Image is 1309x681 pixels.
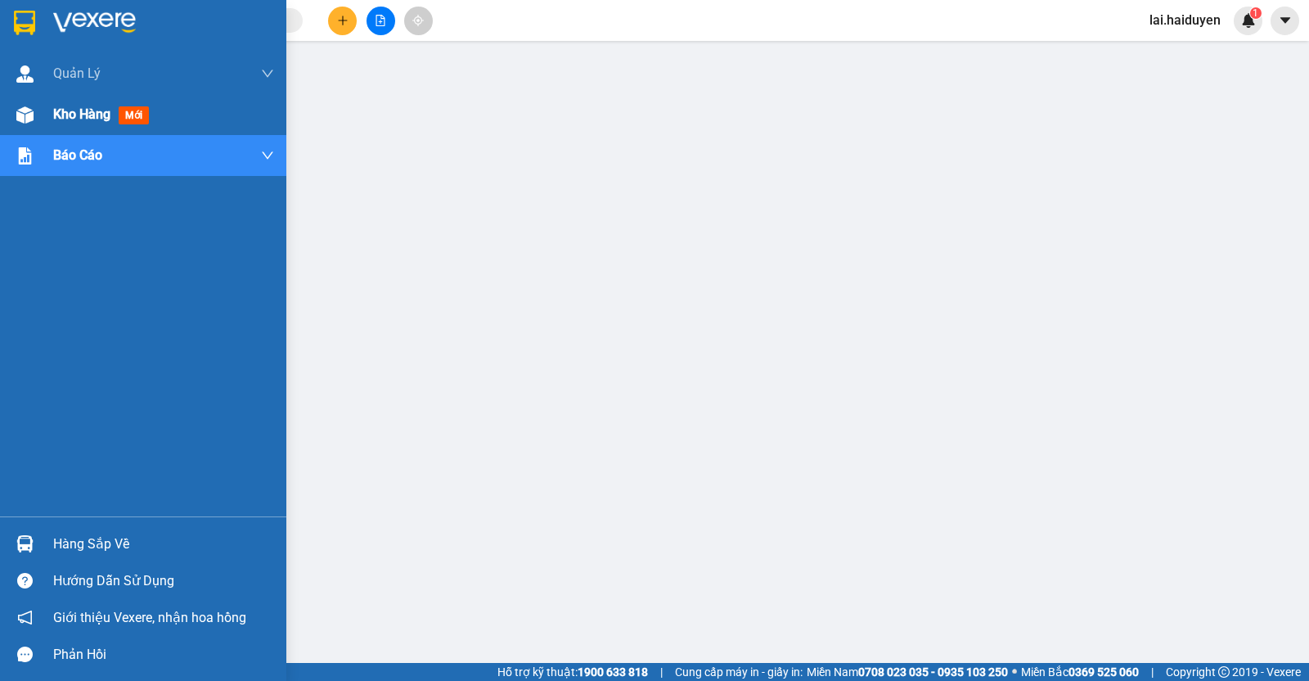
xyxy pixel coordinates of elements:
div: Phản hồi [53,643,274,667]
span: Quản Lý [53,63,101,83]
span: Miền Bắc [1021,663,1139,681]
strong: 0369 525 060 [1068,665,1139,679]
span: Kho hàng [53,106,110,122]
div: Hàng sắp về [53,532,274,557]
span: lai.haiduyen [1136,10,1234,30]
span: down [261,67,274,80]
span: caret-down [1278,13,1293,28]
img: solution-icon [16,147,34,165]
span: plus [337,15,349,26]
span: copyright [1218,666,1230,678]
img: warehouse-icon [16,65,34,83]
span: Giới thiệu Vexere, nhận hoa hồng [53,607,246,628]
button: caret-down [1271,7,1299,35]
strong: 0708 023 035 - 0935 103 250 [858,665,1008,679]
span: file-add [375,15,386,26]
span: mới [119,106,149,124]
span: Cung cấp máy in - giấy in: [675,663,803,681]
span: | [660,663,663,681]
button: aim [404,7,433,35]
span: down [261,149,274,162]
div: Hướng dẫn sử dụng [53,569,274,593]
img: warehouse-icon [16,106,34,124]
img: warehouse-icon [16,535,34,552]
img: logo-vxr [14,11,35,35]
span: Miền Nam [807,663,1008,681]
span: | [1151,663,1154,681]
span: question-circle [17,573,33,589]
sup: 1 [1250,7,1262,19]
button: plus [328,7,357,35]
button: file-add [367,7,395,35]
span: message [17,647,33,662]
span: aim [412,15,424,26]
img: icon-new-feature [1241,13,1256,28]
span: notification [17,610,33,625]
span: 1 [1253,7,1258,19]
span: Hỗ trợ kỹ thuật: [497,663,648,681]
span: ⚪️ [1012,669,1017,675]
span: Báo cáo [53,145,102,165]
strong: 1900 633 818 [578,665,648,679]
